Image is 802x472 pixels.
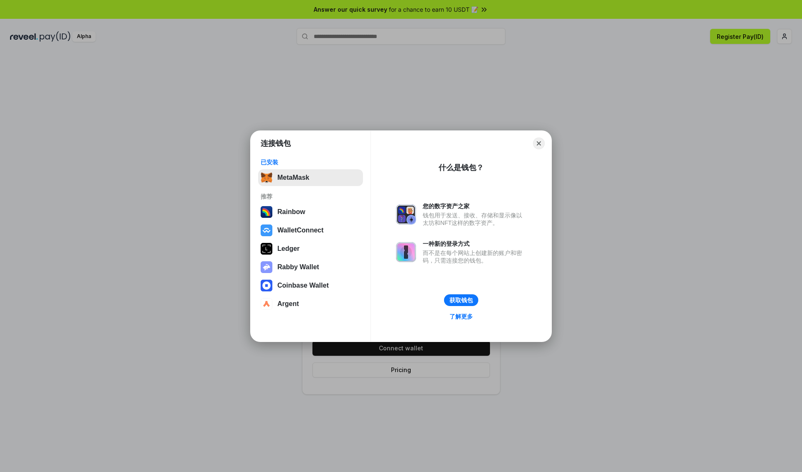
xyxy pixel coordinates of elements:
[277,263,319,271] div: Rabby Wallet
[533,138,545,149] button: Close
[277,208,305,216] div: Rainbow
[261,206,272,218] img: svg+xml,%3Csvg%20width%3D%22120%22%20height%3D%22120%22%20viewBox%3D%220%200%20120%20120%22%20fil...
[261,172,272,184] img: svg+xml,%3Csvg%20fill%3D%22none%22%20height%3D%2233%22%20viewBox%3D%220%200%2035%2033%22%20width%...
[396,242,416,262] img: svg+xml,%3Csvg%20xmlns%3D%22http%3A%2F%2Fwww.w3.org%2F2000%2Fsvg%22%20fill%3D%22none%22%20viewBox...
[277,245,299,253] div: Ledger
[423,240,526,247] div: 一种新的登录方式
[258,222,363,239] button: WalletConnect
[261,193,360,200] div: 推荐
[261,225,272,236] img: svg+xml,%3Csvg%20width%3D%2228%22%20height%3D%2228%22%20viewBox%3D%220%200%2028%2028%22%20fill%3D...
[277,174,309,181] div: MetaMask
[423,202,526,210] div: 您的数字资产之家
[258,169,363,186] button: MetaMask
[423,212,526,227] div: 钱包用于发送、接收、存储和显示像以太坊和NFT这样的数字资产。
[277,282,329,289] div: Coinbase Wallet
[444,311,478,322] a: 了解更多
[258,296,363,312] button: Argent
[277,300,299,308] div: Argent
[261,158,360,166] div: 已安装
[449,296,473,304] div: 获取钱包
[261,280,272,291] img: svg+xml,%3Csvg%20width%3D%2228%22%20height%3D%2228%22%20viewBox%3D%220%200%2028%2028%22%20fill%3D...
[258,240,363,257] button: Ledger
[277,227,324,234] div: WalletConnect
[444,294,478,306] button: 获取钱包
[261,243,272,255] img: svg+xml,%3Csvg%20xmlns%3D%22http%3A%2F%2Fwww.w3.org%2F2000%2Fsvg%22%20width%3D%2228%22%20height%3...
[261,298,272,310] img: svg+xml,%3Csvg%20width%3D%2228%22%20height%3D%2228%22%20viewBox%3D%220%200%2028%2028%22%20fill%3D...
[261,138,291,148] h1: 连接钱包
[423,249,526,264] div: 而不是在每个网站上创建新的账户和密码，只需连接您的钱包。
[258,277,363,294] button: Coinbase Wallet
[449,313,473,320] div: 了解更多
[396,204,416,225] img: svg+xml,%3Csvg%20xmlns%3D%22http%3A%2F%2Fwww.w3.org%2F2000%2Fsvg%22%20fill%3D%22none%22%20viewBox...
[261,261,272,273] img: svg+xml,%3Csvg%20xmlns%3D%22http%3A%2F%2Fwww.w3.org%2F2000%2Fsvg%22%20fill%3D%22none%22%20viewBox...
[258,259,363,276] button: Rabby Wallet
[258,204,363,220] button: Rainbow
[439,163,484,173] div: 什么是钱包？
